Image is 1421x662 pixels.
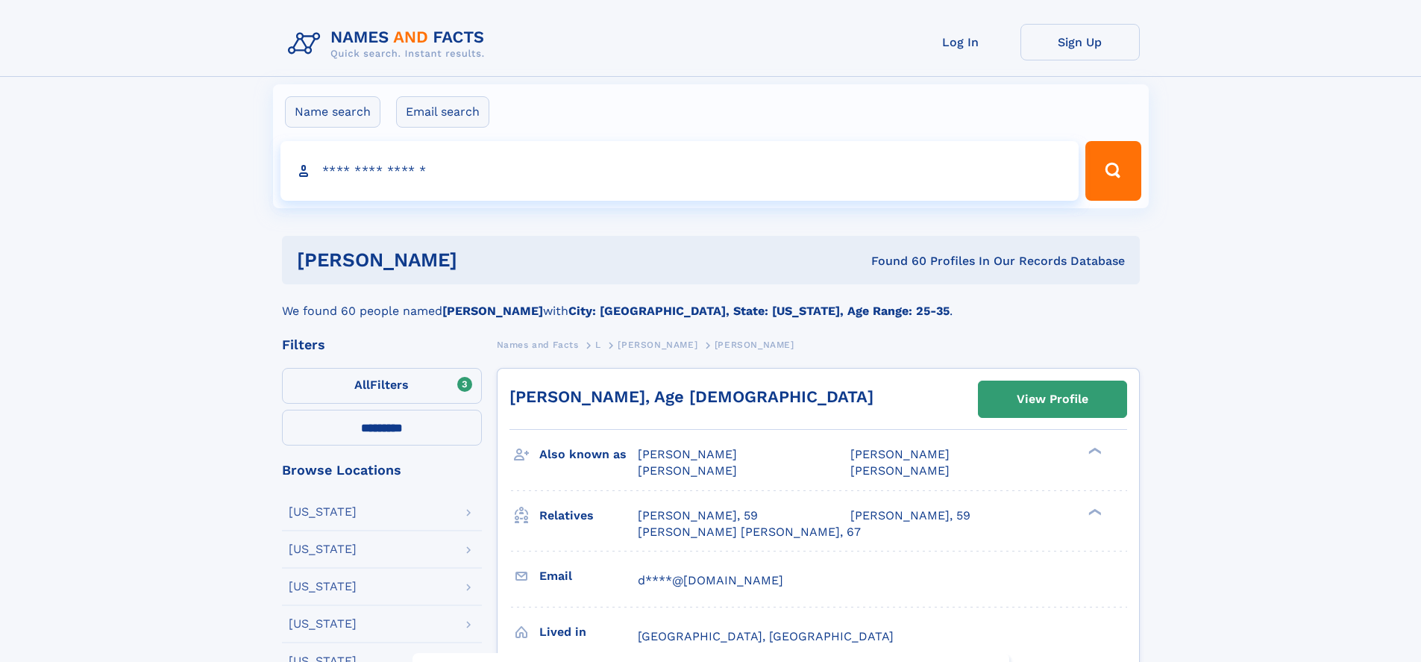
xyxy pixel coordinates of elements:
[282,24,497,64] img: Logo Names and Facts
[618,335,697,354] a: [PERSON_NAME]
[354,378,370,392] span: All
[1085,141,1141,201] button: Search Button
[396,96,489,128] label: Email search
[282,338,482,352] div: Filters
[1017,382,1088,416] div: View Profile
[1020,24,1140,60] a: Sign Up
[280,141,1079,201] input: search input
[638,524,861,540] a: [PERSON_NAME] [PERSON_NAME], 67
[850,447,950,461] span: [PERSON_NAME]
[715,340,794,350] span: [PERSON_NAME]
[618,340,697,350] span: [PERSON_NAME]
[509,387,873,406] a: [PERSON_NAME], Age [DEMOGRAPHIC_DATA]
[497,335,579,354] a: Names and Facts
[1085,446,1102,456] div: ❯
[289,618,357,630] div: [US_STATE]
[1085,507,1102,516] div: ❯
[289,543,357,555] div: [US_STATE]
[638,629,894,643] span: [GEOGRAPHIC_DATA], [GEOGRAPHIC_DATA]
[850,508,970,524] a: [PERSON_NAME], 59
[442,304,543,318] b: [PERSON_NAME]
[282,463,482,477] div: Browse Locations
[595,335,601,354] a: L
[539,619,638,645] h3: Lived in
[901,24,1020,60] a: Log In
[664,253,1125,269] div: Found 60 Profiles In Our Records Database
[289,581,357,593] div: [US_STATE]
[282,368,482,404] label: Filters
[289,506,357,518] div: [US_STATE]
[282,284,1140,320] div: We found 60 people named with .
[638,508,758,524] a: [PERSON_NAME], 59
[297,251,665,269] h1: [PERSON_NAME]
[539,442,638,467] h3: Also known as
[638,447,737,461] span: [PERSON_NAME]
[979,381,1126,417] a: View Profile
[539,503,638,528] h3: Relatives
[539,563,638,589] h3: Email
[568,304,950,318] b: City: [GEOGRAPHIC_DATA], State: [US_STATE], Age Range: 25-35
[638,463,737,478] span: [PERSON_NAME]
[285,96,380,128] label: Name search
[595,340,601,350] span: L
[850,463,950,478] span: [PERSON_NAME]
